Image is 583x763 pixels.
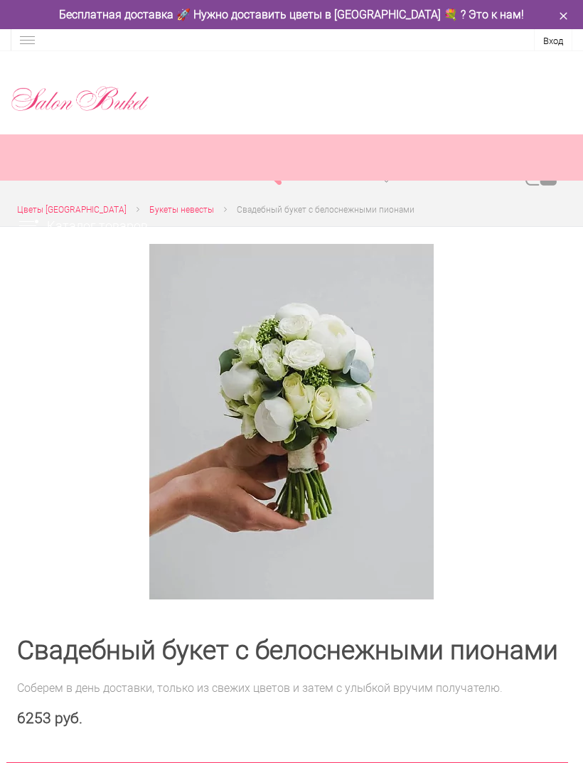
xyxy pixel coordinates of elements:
[17,681,566,695] div: Соберем в день доставки, только из свежих цветов и затем с улыбкой вручим получателю.
[17,638,566,663] h1: Свадебный букет с белоснежными пионами
[11,83,150,114] img: Цветы Нижний Новгород
[237,205,414,215] span: Свадебный букет с белоснежными пионами
[149,205,214,215] span: Букеты невесты
[51,244,532,599] a: Увеличить
[17,710,566,727] div: 6253 руб.
[149,203,214,218] a: Букеты невесты
[149,244,434,599] img: Свадебный букет с белоснежными пионами
[543,36,563,46] a: Вход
